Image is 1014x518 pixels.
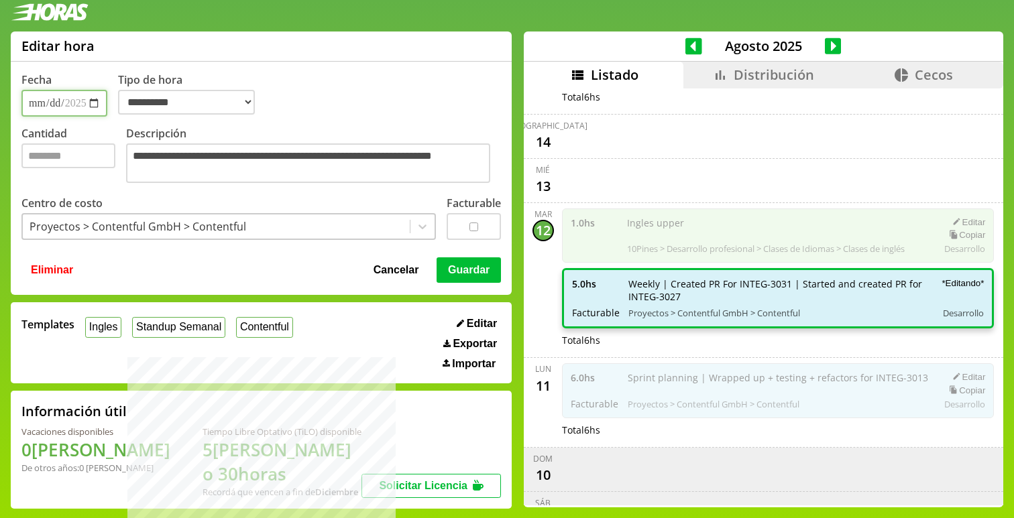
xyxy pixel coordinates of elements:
[536,164,550,176] div: mié
[118,90,255,115] select: Tipo de hora
[203,438,361,486] h1: 5 [PERSON_NAME] o 30 horas
[524,88,1003,506] div: scrollable content
[315,486,358,498] b: Diciembre
[702,37,825,55] span: Agosto 2025
[439,337,501,350] button: Exportar
[532,375,554,396] div: 11
[361,474,501,498] button: Solicitar Licencia
[532,176,554,197] div: 13
[21,426,170,438] div: Vacaciones disponibles
[126,143,490,183] textarea: Descripción
[447,196,501,210] label: Facturable
[532,220,554,241] div: 12
[452,358,496,370] span: Importar
[591,66,638,84] span: Listado
[21,402,127,420] h2: Información útil
[30,219,246,234] div: Proyectos > Contentful GmbH > Contentful
[734,66,814,84] span: Distribución
[499,120,587,131] div: [DEMOGRAPHIC_DATA]
[27,257,77,283] button: Eliminar
[132,317,225,338] button: Standup Semanal
[21,438,170,462] h1: 0 [PERSON_NAME]
[21,37,95,55] h1: Editar hora
[534,208,552,220] div: mar
[118,72,266,117] label: Tipo de hora
[562,90,995,103] div: Total 6 hs
[562,334,995,346] div: Total 6 hs
[236,317,293,338] button: Contentful
[21,72,52,87] label: Fecha
[21,196,103,210] label: Centro de costo
[532,131,554,153] div: 14
[203,426,361,438] div: Tiempo Libre Optativo (TiLO) disponible
[21,126,126,186] label: Cantidad
[532,464,554,486] div: 10
[535,497,551,509] div: sáb
[126,126,501,186] label: Descripción
[562,424,995,436] div: Total 6 hs
[21,462,170,474] div: De otros años: 0 [PERSON_NAME]
[11,3,89,21] img: logotipo
[533,453,553,464] div: dom
[21,317,74,332] span: Templates
[535,363,551,375] div: lun
[453,338,497,350] span: Exportar
[21,143,115,168] input: Cantidad
[370,257,423,283] button: Cancelar
[467,318,497,330] span: Editar
[453,317,501,330] button: Editar
[85,317,121,338] button: Ingles
[915,66,953,84] span: Cecos
[437,257,501,283] button: Guardar
[379,480,467,491] span: Solicitar Licencia
[203,486,361,498] div: Recordá que vencen a fin de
